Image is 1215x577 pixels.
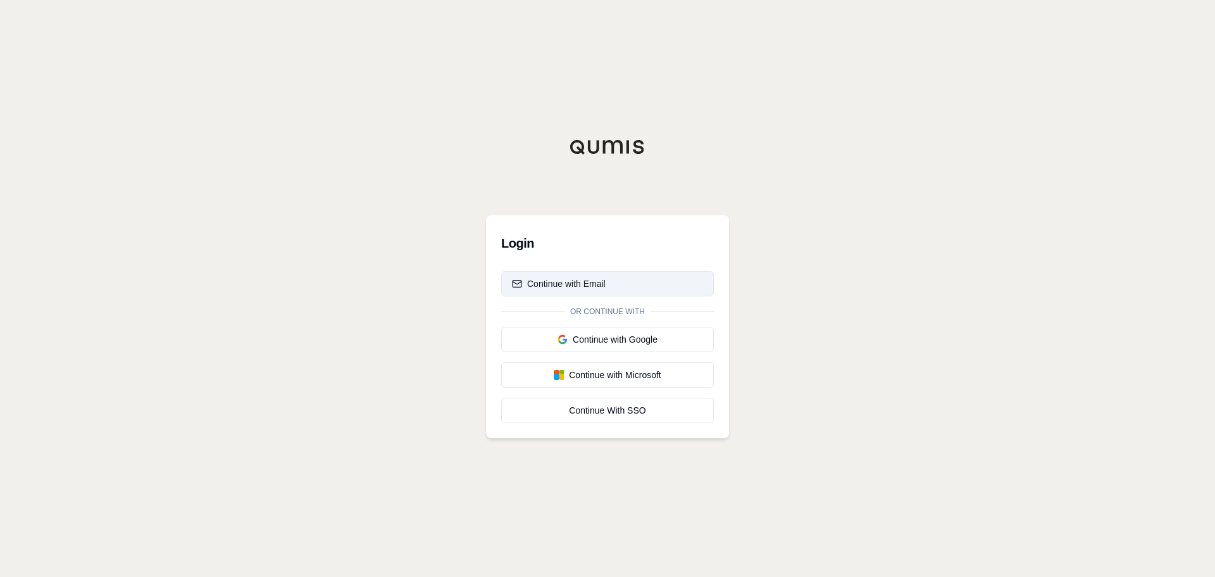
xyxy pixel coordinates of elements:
div: Continue With SSO [512,404,703,417]
span: Or continue with [565,307,650,317]
button: Continue with Email [501,271,714,296]
div: Continue with Email [512,277,606,290]
a: Continue With SSO [501,398,714,423]
img: Qumis [570,139,645,155]
div: Continue with Microsoft [512,369,703,381]
div: Continue with Google [512,333,703,346]
h3: Login [501,231,714,256]
button: Continue with Microsoft [501,362,714,388]
button: Continue with Google [501,327,714,352]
